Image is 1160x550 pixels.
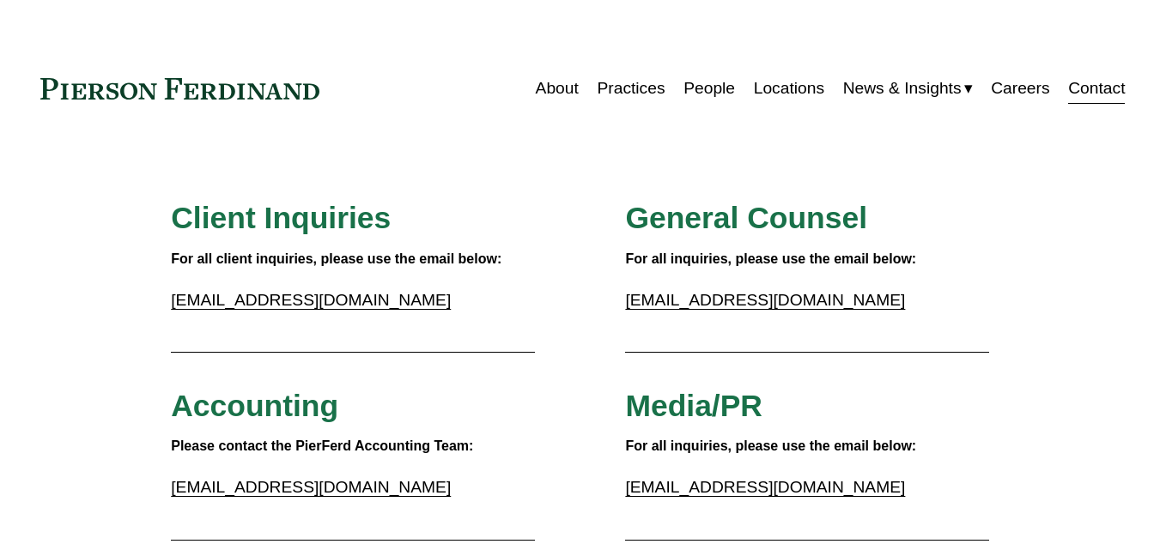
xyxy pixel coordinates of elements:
a: About [536,72,579,105]
span: Media/PR [625,389,762,423]
strong: Please contact the PierFerd Accounting Team: [171,438,473,453]
strong: For all inquiries, please use the email below: [625,438,916,453]
a: folder dropdown [843,72,973,105]
span: News & Insights [843,74,962,104]
strong: For all inquiries, please use the email below: [625,251,916,266]
a: Careers [991,72,1049,105]
strong: For all client inquiries, please use the email below: [171,251,501,266]
a: [EMAIL_ADDRESS][DOMAIN_NAME] [171,478,451,496]
a: [EMAIL_ADDRESS][DOMAIN_NAME] [625,478,905,496]
a: Locations [754,72,824,105]
a: Practices [597,72,665,105]
a: People [683,72,735,105]
span: General Counsel [625,201,867,235]
a: [EMAIL_ADDRESS][DOMAIN_NAME] [625,291,905,309]
span: Accounting [171,389,338,423]
a: [EMAIL_ADDRESS][DOMAIN_NAME] [171,291,451,309]
span: Client Inquiries [171,201,391,235]
a: Contact [1068,72,1125,105]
